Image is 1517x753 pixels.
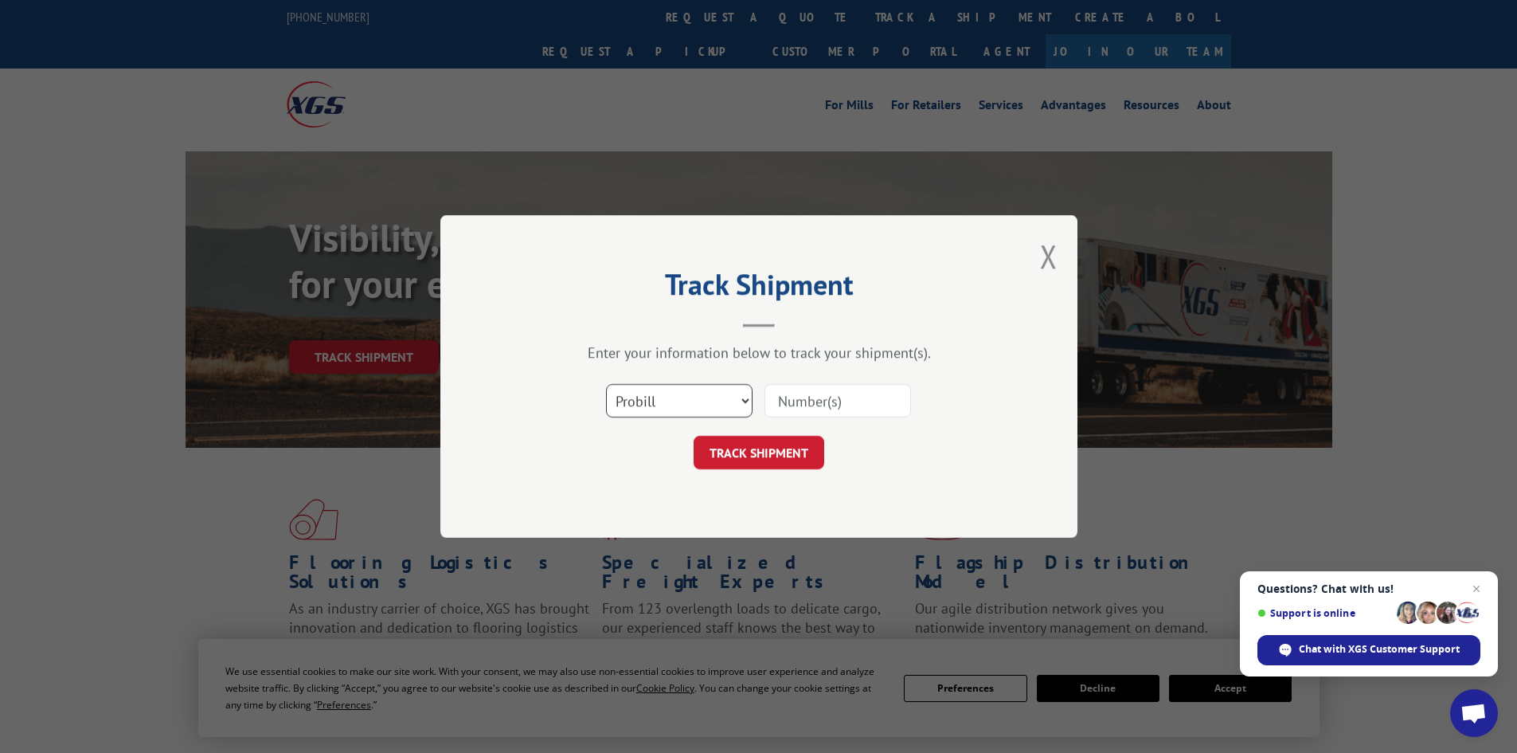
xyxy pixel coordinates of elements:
[694,436,824,469] button: TRACK SHIPMENT
[1040,235,1058,277] button: Close modal
[1467,579,1486,598] span: Close chat
[1450,689,1498,737] div: Open chat
[1257,635,1480,665] div: Chat with XGS Customer Support
[1299,642,1460,657] span: Chat with XGS Customer Support
[1257,607,1391,619] span: Support is online
[520,273,998,304] h2: Track Shipment
[520,343,998,362] div: Enter your information below to track your shipment(s).
[1257,582,1480,595] span: Questions? Chat with us!
[764,384,911,418] input: Number(s)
